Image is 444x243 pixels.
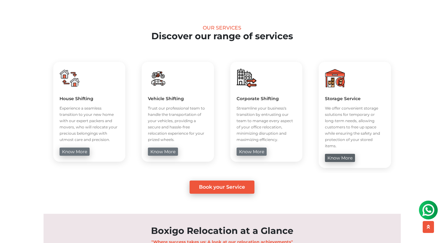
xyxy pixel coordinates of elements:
[325,105,385,149] p: We offer convenient storage solutions for temporary or long-term needs, allowing customers to fre...
[325,154,355,162] a: know more
[6,6,19,19] img: whatsapp-icon.svg
[60,96,119,101] h5: House Shifting
[18,31,426,42] h2: Discover our range of services
[148,148,178,156] a: know more
[148,96,208,101] h5: Vehicle Shifting
[60,148,90,156] a: know more
[325,96,385,101] h5: Storage Service
[148,105,208,143] p: Trust our professional team to handle the transportation of your vehicles, providing a secure and...
[60,68,80,88] img: boxigo_packers_and_movers_huge_savings
[237,105,296,143] p: Streamline your business's transition by entrusting our team to manage every aspect of your offic...
[18,25,426,31] div: Our Services
[237,68,257,88] img: boxigo_packers_and_movers_huge_savings
[325,68,345,88] img: boxigo_packers_and_movers_huge_savings
[190,181,254,194] a: Book your Service
[237,148,267,156] a: know more
[148,68,168,88] img: boxigo_packers_and_movers_huge_savings
[44,225,401,236] h2: Boxigo Relocation at a Glance
[237,96,296,101] h5: Corporate Shifting
[60,105,119,143] p: Experience a seamless transition to your new home with our expert packers and movers, who will re...
[423,221,434,233] button: scroll up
